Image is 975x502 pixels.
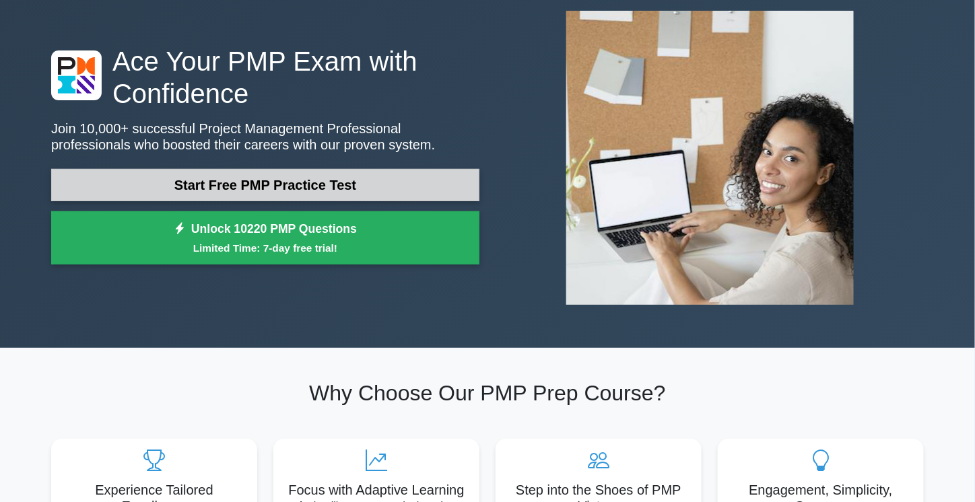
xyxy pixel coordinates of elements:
h5: Focus with Adaptive Learning [284,482,469,498]
h2: Why Choose Our PMP Prep Course? [51,380,924,406]
a: Start Free PMP Practice Test [51,169,479,201]
a: Unlock 10220 PMP QuestionsLimited Time: 7-day free trial! [51,211,479,265]
h1: Ace Your PMP Exam with Confidence [51,45,479,110]
p: Join 10,000+ successful Project Management Professional professionals who boosted their careers w... [51,120,479,153]
small: Limited Time: 7-day free trial! [68,240,463,256]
